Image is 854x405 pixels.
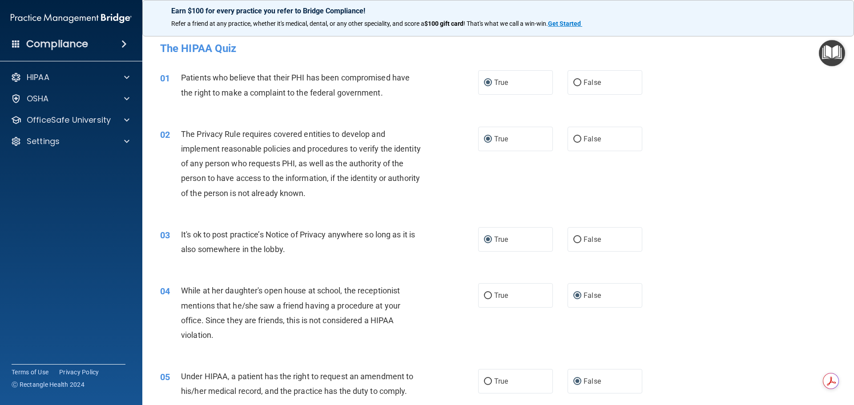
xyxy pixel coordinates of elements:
input: False [573,136,581,143]
a: HIPAA [11,72,129,83]
span: False [584,291,601,300]
span: 02 [160,129,170,140]
input: False [573,378,581,385]
span: While at her daughter's open house at school, the receptionist mentions that he/she saw a friend ... [181,286,400,340]
a: Settings [11,136,129,147]
span: True [494,377,508,385]
a: Terms of Use [12,368,48,377]
input: True [484,293,492,299]
p: Settings [27,136,60,147]
span: False [584,78,601,87]
span: True [494,291,508,300]
span: Patients who believe that their PHI has been compromised have the right to make a complaint to th... [181,73,410,97]
span: 04 [160,286,170,297]
a: OfficeSafe University [11,115,129,125]
p: OfficeSafe University [27,115,111,125]
span: 05 [160,372,170,382]
span: ! That's what we call a win-win. [463,20,548,27]
input: False [573,293,581,299]
input: True [484,80,492,86]
a: Get Started [548,20,582,27]
span: False [584,235,601,244]
input: False [573,80,581,86]
span: False [584,377,601,385]
button: Open Resource Center [819,40,845,66]
p: Earn $100 for every practice you refer to Bridge Compliance! [171,7,825,15]
p: HIPAA [27,72,49,83]
span: Under HIPAA, a patient has the right to request an amendment to his/her medical record, and the p... [181,372,413,396]
img: PMB logo [11,9,132,27]
input: True [484,237,492,243]
strong: Get Started [548,20,581,27]
span: It's ok to post practice’s Notice of Privacy anywhere so long as it is also somewhere in the lobby. [181,230,415,254]
strong: $100 gift card [424,20,463,27]
input: True [484,378,492,385]
span: True [494,78,508,87]
span: True [494,135,508,143]
p: OSHA [27,93,49,104]
h4: Compliance [26,38,88,50]
h4: The HIPAA Quiz [160,43,836,54]
input: True [484,136,492,143]
span: 03 [160,230,170,241]
span: Ⓒ Rectangle Health 2024 [12,380,85,389]
span: False [584,135,601,143]
span: True [494,235,508,244]
input: False [573,237,581,243]
span: Refer a friend at any practice, whether it's medical, dental, or any other speciality, and score a [171,20,424,27]
span: 01 [160,73,170,84]
a: Privacy Policy [59,368,99,377]
a: OSHA [11,93,129,104]
span: The Privacy Rule requires covered entities to develop and implement reasonable policies and proce... [181,129,421,198]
